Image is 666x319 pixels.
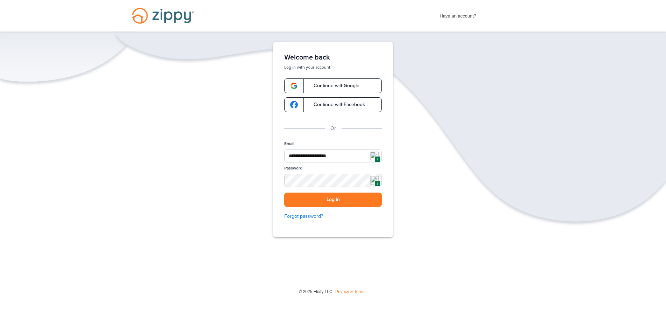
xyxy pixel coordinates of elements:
[370,152,379,160] img: npw-badge-icon.svg
[307,102,365,107] span: Continue with Facebook
[290,101,298,109] img: google-logo
[374,181,380,187] span: 1
[284,64,382,70] p: Log in with your account.
[284,149,382,162] input: Email
[330,125,336,132] p: Or
[370,176,379,185] img: npw-badge-icon.svg
[290,82,298,90] img: google-logo
[284,78,382,93] a: google-logoContinue withGoogle
[284,213,382,220] a: Forgot password?
[299,289,332,294] span: © 2025 Floify LLC
[335,289,365,294] a: Privacy & Terms
[284,141,294,147] label: Email
[284,165,302,171] label: Password
[374,156,380,162] span: 1
[284,97,382,112] a: google-logoContinue withFacebook
[307,83,359,88] span: Continue with Google
[440,9,477,20] span: Have an account?
[284,53,382,62] h1: Welcome back
[284,174,382,187] input: Password
[284,193,382,207] button: Log in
